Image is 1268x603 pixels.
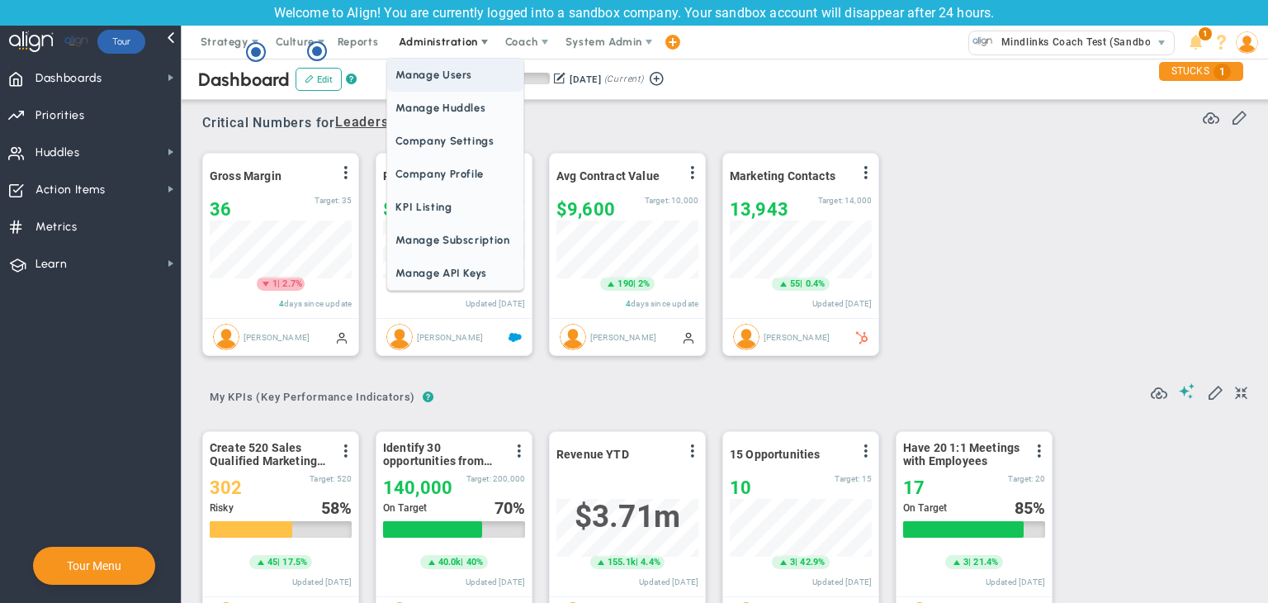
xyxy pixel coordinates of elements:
[386,324,413,350] img: Tom Johnson
[1150,31,1174,55] span: select
[509,330,522,344] span: Salesforce Enabled<br ></span>Sandbox: Quarterly Revenue
[210,169,282,183] span: Gross Margin
[267,556,277,569] span: 45
[638,278,650,289] span: 2%
[282,278,302,289] span: 2.7%
[1035,474,1045,483] span: 20
[466,577,525,586] span: Updated [DATE]
[202,108,441,139] span: Critical Numbers for
[292,577,352,586] span: Updated [DATE]
[730,199,788,220] span: 13,943
[993,31,1161,53] span: Mindlinks Coach Test (Sandbox)
[282,557,307,567] span: 17.5%
[986,577,1045,586] span: Updated [DATE]
[62,558,126,573] button: Tour Menu
[210,477,242,498] span: 302
[1236,31,1258,54] img: 64089.Person.photo
[972,31,993,52] img: 33500.Company.photo
[604,72,644,87] span: (Current)
[608,556,636,569] span: 155.1k
[641,557,660,567] span: 4.4%
[639,577,698,586] span: Updated [DATE]
[210,441,329,468] span: Create 520 Sales Qualified Marketing Leads
[570,72,601,87] div: [DATE]
[466,474,491,483] span: Target:
[1231,108,1247,125] span: Edit or Add Critical Numbers
[963,556,968,569] span: 3
[565,36,642,48] span: System Admin
[329,26,387,59] span: Reports
[818,196,843,205] span: Target:
[636,557,638,567] span: |
[493,474,525,483] span: 200,000
[277,278,280,289] span: |
[383,199,447,220] span: $1,758,367
[800,557,825,567] span: 42.9%
[296,68,342,91] button: Edit
[337,474,352,483] span: 520
[812,577,872,586] span: Updated [DATE]
[812,299,872,308] span: Updated [DATE]
[494,498,513,518] span: 70
[733,324,759,350] img: Jane Wilson
[1008,474,1033,483] span: Target:
[730,448,821,461] span: 15 Opportunities
[617,278,632,291] span: 190
[438,556,461,569] span: 40.0k
[764,332,830,341] span: [PERSON_NAME]
[399,36,477,48] span: Administration
[198,69,290,91] span: Dashboard
[310,474,334,483] span: Target:
[1015,499,1046,517] div: %
[387,59,523,92] span: Manage Users
[244,332,310,341] span: [PERSON_NAME]
[321,498,339,518] span: 58
[633,278,636,289] span: |
[903,441,1023,468] span: Have 20 1:1 Meetings with Employees
[795,557,797,567] span: |
[35,61,102,96] span: Dashboards
[35,135,80,170] span: Huddles
[855,330,868,344] span: HubSpot Enabled
[383,169,430,183] span: Revenue
[1207,383,1223,400] span: Edit My KPIs
[383,477,452,498] span: 140,000
[461,557,463,567] span: |
[645,196,669,205] span: Target:
[1151,382,1167,399] span: Refresh Data
[800,278,802,289] span: |
[1203,107,1219,124] span: Refresh Data
[903,502,947,514] span: On Target
[276,36,315,48] span: Culture
[387,125,523,158] span: Company Settings
[1214,64,1231,80] span: 1
[862,474,872,483] span: 15
[201,36,248,48] span: Strategy
[790,278,800,291] span: 55
[1199,27,1212,40] span: 1
[968,557,971,567] span: |
[575,499,680,534] span: $3,707,282
[335,330,348,344] span: Manually Updated
[1183,26,1209,59] li: Announcements
[35,173,106,207] span: Action Items
[560,324,586,350] img: Katie Williams
[35,98,85,133] span: Priorities
[730,477,751,498] span: 10
[284,299,352,308] span: days since update
[1209,26,1234,59] li: Help & Frequently Asked Questions (FAQ)
[277,557,280,567] span: |
[505,36,538,48] span: Coach
[35,247,67,282] span: Learn
[590,332,656,341] span: [PERSON_NAME]
[556,169,660,183] span: Avg Contract Value
[213,324,239,350] img: Jane Wilson
[342,196,352,205] span: 35
[210,502,234,514] span: Risky
[272,278,277,291] span: 1
[387,191,523,224] span: KPI Listing
[387,224,523,257] span: Manage Subscription
[1159,62,1243,81] div: STUCKS
[387,158,523,191] span: Company Profile
[202,384,423,411] span: My KPIs (Key Performance Indicators)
